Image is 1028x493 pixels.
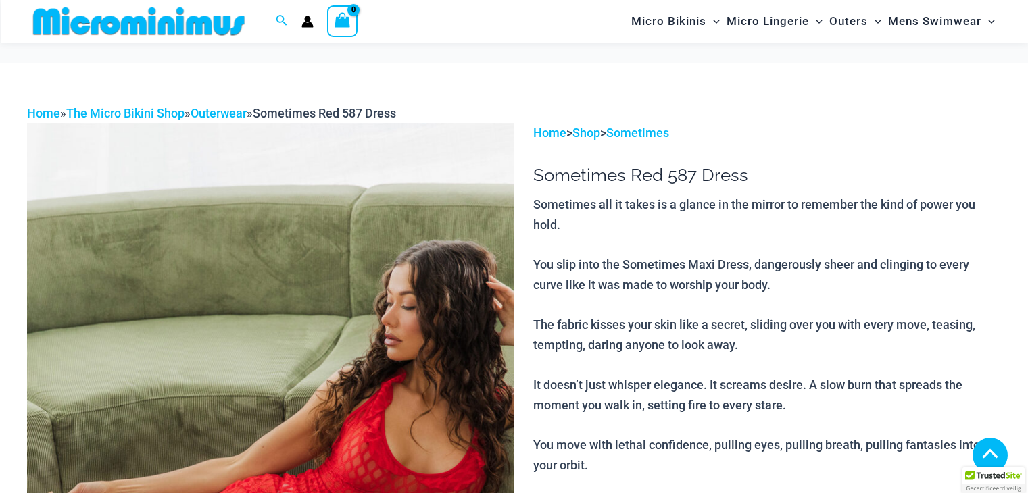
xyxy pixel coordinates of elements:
[27,106,60,120] a: Home
[829,4,868,38] span: Outers
[27,106,396,120] span: » » »
[981,4,995,38] span: Menu Toggle
[276,13,288,30] a: Search icon link
[533,126,566,140] a: Home
[962,467,1025,493] div: TrustedSite Certified
[66,106,185,120] a: The Micro Bikini Shop
[723,4,826,38] a: Micro LingerieMenu ToggleMenu Toggle
[533,165,1001,186] h1: Sometimes Red 587 Dress
[301,16,314,28] a: Account icon link
[28,6,250,36] img: MM SHOP LOGO FLAT
[885,4,998,38] a: Mens SwimwearMenu ToggleMenu Toggle
[191,106,247,120] a: Outerwear
[727,4,809,38] span: Micro Lingerie
[809,4,823,38] span: Menu Toggle
[253,106,396,120] span: Sometimes Red 587 Dress
[327,5,358,36] a: View Shopping Cart, empty
[572,126,600,140] a: Shop
[606,126,669,140] a: Sometimes
[626,2,1001,41] nav: Site Navigation
[868,4,881,38] span: Menu Toggle
[826,4,885,38] a: OutersMenu ToggleMenu Toggle
[533,123,1001,143] p: > >
[888,4,981,38] span: Mens Swimwear
[628,4,723,38] a: Micro BikinisMenu ToggleMenu Toggle
[706,4,720,38] span: Menu Toggle
[631,4,706,38] span: Micro Bikinis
